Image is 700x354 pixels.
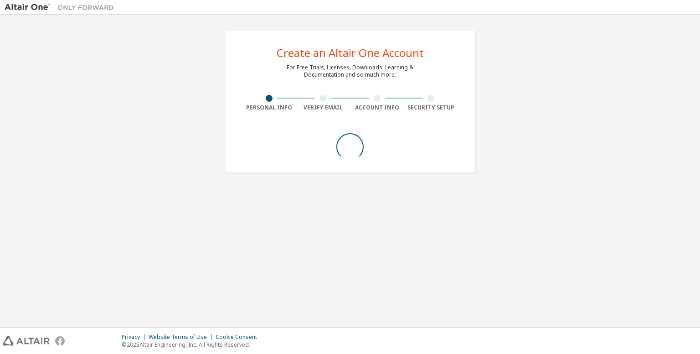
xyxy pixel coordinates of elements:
img: altair_logo.svg [3,336,50,346]
div: Verify Email [296,104,350,111]
div: Account Info [350,104,404,111]
div: Personal Info [242,104,296,111]
div: Privacy [122,333,149,341]
div: Security Setup [404,104,458,111]
div: For Free Trials, Licenses, Downloads, Learning & Documentation and so much more. [287,64,413,78]
div: Cookie Consent [216,333,262,341]
img: facebook.svg [55,336,65,346]
div: Create an Altair One Account [277,47,424,58]
p: © 2025 Altair Engineering, Inc. All Rights Reserved. [122,341,262,349]
img: Altair One [5,3,118,12]
div: Website Terms of Use [149,333,216,341]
